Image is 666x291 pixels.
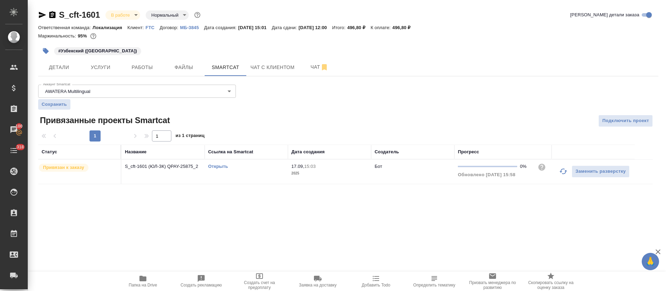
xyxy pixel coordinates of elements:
p: Локализация [93,25,128,30]
p: 2025 [291,170,368,177]
span: Услуги [84,63,117,72]
p: 17.09, [291,164,304,169]
button: Нормальный [149,12,180,18]
div: В работе [105,10,140,20]
p: 15:03 [304,164,316,169]
p: МБ-3845 [180,25,204,30]
button: Добавить тэг [38,43,53,59]
p: Бот [375,164,382,169]
p: Дата сдачи: [272,25,298,30]
p: Клиент: [127,25,145,30]
span: Smartcat [209,63,242,72]
p: [DATE] 15:01 [238,25,272,30]
div: AWATERA Multilingual [38,85,236,98]
span: 100 [11,123,27,130]
p: К оплате: [370,25,392,30]
div: Ссылка на Smartcat [208,148,253,155]
a: Открыть [208,164,228,169]
span: Чат [303,63,336,71]
span: из 1 страниц [176,131,205,142]
p: #Узбекский ([GEOGRAPHIC_DATA]) [58,48,137,54]
p: S_cft-1601 (ЮЛ-ЗК) QPAY-25875_2 [125,163,201,170]
span: Сохранить [42,101,67,108]
p: 95% [78,33,88,38]
div: 0% [520,163,532,170]
div: Прогресс [458,148,479,155]
span: Детали [42,63,76,72]
div: Дата создания [291,148,325,155]
a: 318 [2,142,26,159]
p: Договор: [160,25,180,30]
span: Узбекский (Латиница) [53,48,142,53]
p: Маржинальность: [38,33,78,38]
span: Обновлено [DATE] 15:58 [458,172,515,177]
span: Работы [126,63,159,72]
a: S_cft-1601 [59,10,100,19]
div: В работе [146,10,189,20]
button: AWATERA Multilingual [43,88,92,94]
button: 🙏 [642,253,659,270]
button: Скопировать ссылку для ЯМессенджера [38,11,46,19]
span: 🙏 [644,254,656,269]
a: МБ-3845 [180,24,204,30]
span: Привязанные проекты Smartcat [38,115,170,126]
p: 496,80 ₽ [347,25,371,30]
div: Статус [42,148,57,155]
p: [DATE] 12:00 [299,25,332,30]
p: Привязан к заказу [43,164,84,171]
a: FTC [146,24,160,30]
span: Файлы [167,63,200,72]
span: Подключить проект [602,117,649,125]
span: 318 [12,144,28,151]
button: Скопировать ссылку [48,11,57,19]
span: Заменить разверстку [575,168,626,176]
p: Дата создания: [204,25,238,30]
span: Чат с клиентом [250,63,294,72]
button: Заменить разверстку [572,165,630,178]
p: Ответственная команда: [38,25,93,30]
p: 496,80 ₽ [392,25,416,30]
p: FTC [146,25,160,30]
div: Создатель [375,148,399,155]
span: [PERSON_NAME] детали заказа [570,11,639,18]
svg: Отписаться [320,63,328,71]
button: Сохранить [38,99,70,110]
button: 20.00 RUB; [89,32,98,41]
div: Название [125,148,146,155]
button: Обновить прогресс [555,163,572,180]
p: Итого: [332,25,347,30]
button: Доп статусы указывают на важность/срочность заказа [193,10,202,19]
a: 100 [2,121,26,138]
button: В работе [109,12,132,18]
button: Подключить проект [598,115,653,127]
